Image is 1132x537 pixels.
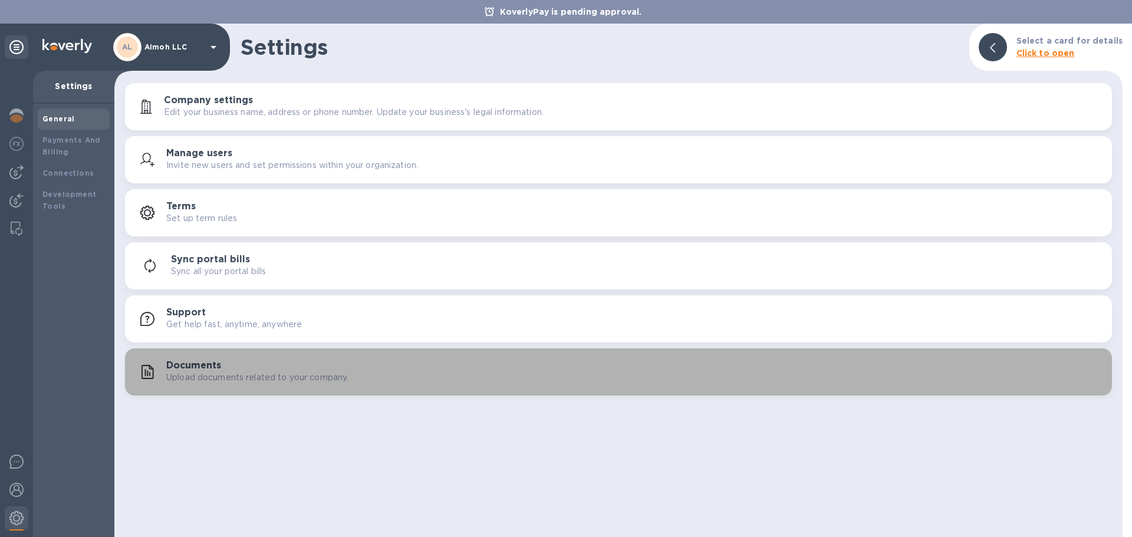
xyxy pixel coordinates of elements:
p: Get help fast, anytime, anywhere [166,318,302,331]
h3: Company settings [164,95,253,106]
h3: Manage users [166,148,232,159]
img: Logo [42,39,92,53]
h3: Documents [166,360,221,371]
p: Settings [42,80,105,92]
b: Select a card for details [1016,36,1123,45]
b: Payments And Billing [42,136,101,156]
button: DocumentsUpload documents related to your company. [125,348,1112,396]
h3: Terms [166,201,196,212]
b: Connections [42,169,94,177]
h3: Support [166,307,206,318]
p: Upload documents related to your company. [166,371,348,384]
p: Sync all your portal bills [171,265,266,278]
b: General [42,114,75,123]
h1: Settings [241,35,960,60]
button: SupportGet help fast, anytime, anywhere [125,295,1112,342]
button: Company settingsEdit your business name, address or phone number. Update your business's legal in... [125,83,1112,130]
div: Unpin categories [5,35,28,59]
button: Sync portal billsSync all your portal bills [125,242,1112,289]
p: KoverlyPay is pending approval. [494,6,648,18]
h3: Sync portal bills [171,254,250,265]
b: AL [122,42,133,51]
p: Invite new users and set permissions within your organization. [166,159,418,172]
button: TermsSet up term rules [125,189,1112,236]
b: Development Tools [42,190,96,210]
img: Foreign exchange [9,137,24,151]
button: Manage usersInvite new users and set permissions within your organization. [125,136,1112,183]
p: Set up term rules [166,212,237,225]
p: Edit your business name, address or phone number. Update your business's legal information. [164,106,544,118]
b: Click to open [1016,48,1075,58]
p: Aimoh LLC [144,43,203,51]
